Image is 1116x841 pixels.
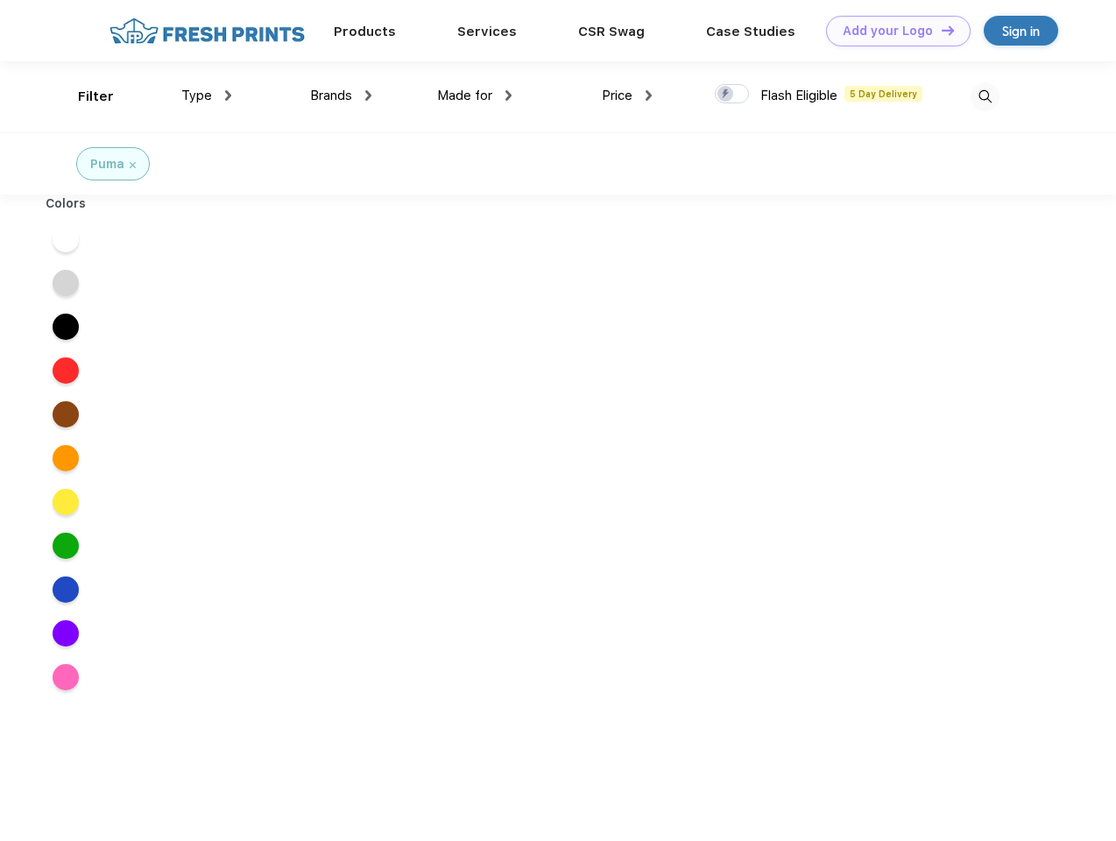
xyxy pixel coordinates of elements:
[578,24,645,39] a: CSR Swag
[104,16,310,46] img: fo%20logo%202.webp
[971,82,999,111] img: desktop_search.svg
[1002,21,1040,41] div: Sign in
[130,162,136,168] img: filter_cancel.svg
[32,194,100,213] div: Colors
[90,155,124,173] div: Puma
[225,90,231,101] img: dropdown.png
[505,90,512,101] img: dropdown.png
[437,88,492,103] span: Made for
[844,86,922,102] span: 5 Day Delivery
[181,88,212,103] span: Type
[984,16,1058,46] a: Sign in
[942,25,954,35] img: DT
[334,24,396,39] a: Products
[602,88,632,103] span: Price
[310,88,352,103] span: Brands
[78,87,114,107] div: Filter
[843,24,933,39] div: Add your Logo
[646,90,652,101] img: dropdown.png
[365,90,371,101] img: dropdown.png
[760,88,837,103] span: Flash Eligible
[457,24,517,39] a: Services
